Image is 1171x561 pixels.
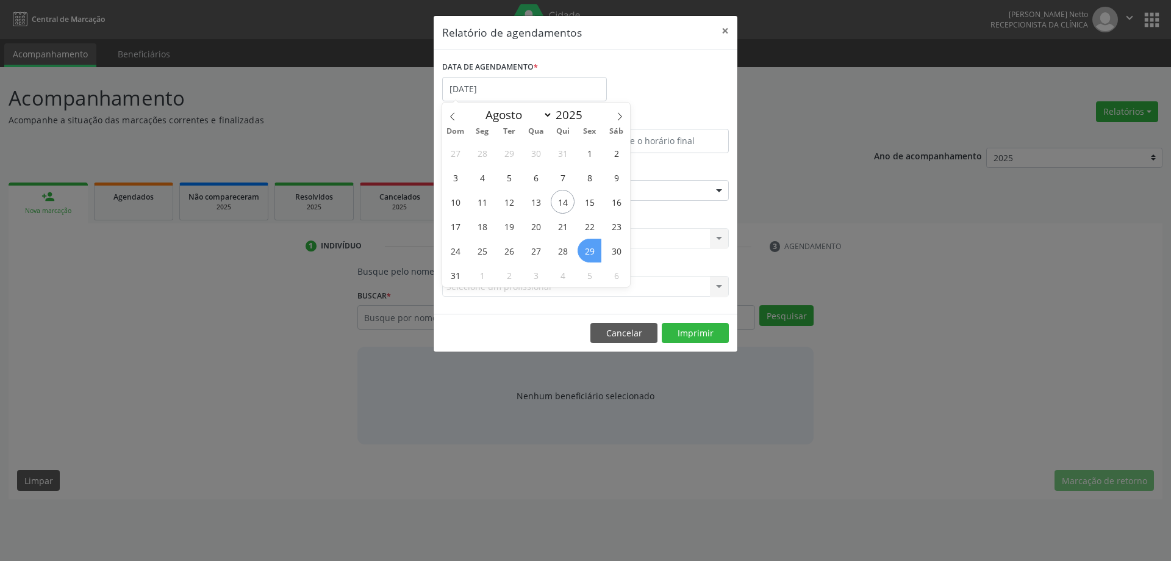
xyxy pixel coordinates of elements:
span: Setembro 4, 2025 [551,263,575,287]
label: DATA DE AGENDAMENTO [442,58,538,77]
span: Agosto 28, 2025 [551,239,575,262]
span: Agosto 25, 2025 [470,239,494,262]
h5: Relatório de agendamentos [442,24,582,40]
input: Selecione uma data ou intervalo [442,77,607,101]
span: Sex [576,128,603,136]
span: Julho 27, 2025 [443,141,467,165]
span: Julho 28, 2025 [470,141,494,165]
button: Cancelar [590,323,657,344]
span: Julho 29, 2025 [497,141,521,165]
span: Agosto 3, 2025 [443,165,467,189]
span: Seg [469,128,496,136]
span: Agosto 19, 2025 [497,214,521,238]
span: Sáb [603,128,630,136]
span: Setembro 1, 2025 [470,263,494,287]
span: Agosto 5, 2025 [497,165,521,189]
span: Agosto 15, 2025 [578,190,601,214]
span: Agosto 30, 2025 [604,239,628,262]
select: Month [479,106,553,123]
span: Agosto 8, 2025 [578,165,601,189]
input: Selecione o horário final [589,129,729,153]
span: Ter [496,128,523,136]
span: Agosto 12, 2025 [497,190,521,214]
span: Agosto 14, 2025 [551,190,575,214]
span: Agosto 7, 2025 [551,165,575,189]
span: Agosto 1, 2025 [578,141,601,165]
span: Agosto 13, 2025 [524,190,548,214]
span: Agosto 17, 2025 [443,214,467,238]
span: Agosto 24, 2025 [443,239,467,262]
span: Qui [550,128,576,136]
span: Agosto 11, 2025 [470,190,494,214]
span: Agosto 16, 2025 [604,190,628,214]
span: Agosto 6, 2025 [524,165,548,189]
span: Julho 31, 2025 [551,141,575,165]
span: Julho 30, 2025 [524,141,548,165]
button: Close [713,16,737,46]
span: Agosto 29, 2025 [578,239,601,262]
span: Agosto 20, 2025 [524,214,548,238]
label: ATÉ [589,110,729,129]
span: Agosto 2, 2025 [604,141,628,165]
span: Agosto 21, 2025 [551,214,575,238]
span: Agosto 10, 2025 [443,190,467,214]
span: Setembro 2, 2025 [497,263,521,287]
button: Imprimir [662,323,729,344]
span: Dom [442,128,469,136]
span: Agosto 9, 2025 [604,165,628,189]
span: Setembro 5, 2025 [578,263,601,287]
span: Agosto 23, 2025 [604,214,628,238]
span: Qua [523,128,550,136]
span: Agosto 27, 2025 [524,239,548,262]
input: Year [553,107,593,123]
span: Agosto 26, 2025 [497,239,521,262]
span: Agosto 18, 2025 [470,214,494,238]
span: Setembro 6, 2025 [604,263,628,287]
span: Agosto 4, 2025 [470,165,494,189]
span: Setembro 3, 2025 [524,263,548,287]
span: Agosto 22, 2025 [578,214,601,238]
span: Agosto 31, 2025 [443,263,467,287]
